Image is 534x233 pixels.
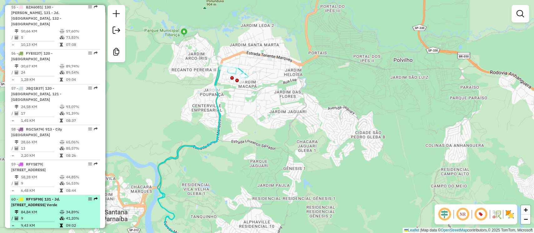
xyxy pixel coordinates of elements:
span: RFY5E79 [26,161,42,166]
td: 44,85% [66,174,97,180]
i: Distância Total [15,64,18,68]
i: Total de Atividades [15,216,18,220]
td: 91,39% [66,110,97,116]
i: Tempo total em rota [60,188,63,192]
span: BZA6081 [26,5,42,9]
td: / [11,69,14,76]
span: RFY5F98 [26,196,42,201]
td: 89,74% [66,63,97,69]
em: Rota exportada [94,86,98,90]
i: Total de Atividades [15,71,18,74]
em: Rota exportada [94,197,98,201]
span: RGC5A74 [26,126,43,131]
td: / [11,145,14,151]
td: 93,07% [66,104,97,110]
i: Tempo total em rota [60,223,63,227]
td: 07:08 [66,42,97,48]
td: = [11,222,14,228]
em: Opções [88,86,92,90]
i: % de utilização do peso [60,140,64,144]
em: Opções [88,51,92,55]
i: % de utilização do peso [60,64,64,68]
a: Zoom in [521,205,530,215]
span: | [420,228,421,232]
i: % de utilização da cubagem [60,36,64,39]
td: 9,43 KM [21,222,59,228]
td: 58,28 KM [21,174,59,180]
i: Tempo total em rota [60,78,63,82]
td: / [11,110,14,116]
em: Opções [88,197,92,201]
td: 09:02 [66,222,97,228]
td: / [11,180,14,186]
span: Exibir número da rota [473,207,488,222]
a: Leaflet [404,228,419,232]
td: 08:37 [66,117,97,123]
td: = [11,77,14,83]
a: Exibir filtros [514,7,526,20]
i: % de utilização da cubagem [60,181,64,185]
em: Opções [88,5,92,9]
em: Rota exportada [94,162,98,166]
div: Map data © contributors,© 2025 TomTom, Microsoft [403,228,534,233]
td: = [11,152,14,158]
td: 30,67 KM [21,63,59,69]
td: 84,84 KM [21,209,59,215]
em: Rota exportada [94,127,98,131]
td: 2,20 KM [21,152,59,158]
em: Rota exportada [94,5,98,9]
span: Ocultar deslocamento [437,207,452,222]
i: % de utilização da cubagem [60,71,64,74]
td: = [11,187,14,193]
a: Zoom out [521,215,530,224]
td: 73,83% [66,34,97,41]
span: JBQ1B37 [26,86,43,91]
td: = [11,42,14,48]
i: Total de Atividades [15,181,18,185]
span: | [STREET_ADDRESS] [11,161,46,172]
td: 24,58 KM [21,104,59,110]
span: | 131 - Jd. [STREET_ADDRESS] Verde [11,196,60,207]
td: 34,89% [66,209,97,215]
td: 24 [21,69,59,76]
i: % de utilização do peso [60,29,64,33]
i: Tempo total em rota [60,118,63,122]
span: 58 - [11,126,62,137]
td: 1,28 KM [21,77,59,83]
i: Distância Total [15,210,18,214]
td: 08:26 [66,152,97,158]
span: | 120 - [GEOGRAPHIC_DATA] [11,51,53,61]
td: 6,48 KM [21,187,59,193]
em: Rota exportada [94,51,98,55]
td: 9 [21,215,59,221]
span: 56 - [11,51,53,61]
td: 5 [21,34,59,41]
i: % de utilização do peso [60,210,64,214]
span: | 130 - [PERSON_NAME], 131 - Jd. [GEOGRAPHIC_DATA], 132 - [GEOGRAPHIC_DATA] [11,5,61,26]
i: Tempo total em rota [60,43,63,47]
em: Opções [88,162,92,166]
span: 57 - [11,86,61,102]
i: Distância Total [15,105,18,109]
td: 28,66 KM [21,139,59,145]
td: 85,57% [66,145,97,151]
i: Distância Total [15,175,18,179]
td: 41,20% [66,215,97,221]
span: − [524,215,528,223]
a: Exportar sessão [110,24,123,38]
td: 9 [21,180,59,186]
i: Tempo total em rota [60,153,63,157]
a: OpenStreetMap [441,228,467,232]
span: Ocultar NR [455,207,470,222]
img: Exibir/Ocultar setores [505,209,515,219]
i: % de utilização do peso [60,105,64,109]
td: 08:44 [66,187,97,193]
i: Distância Total [15,29,18,33]
i: Total de Atividades [15,146,18,150]
td: 89,54% [66,69,97,76]
span: | 120 - [GEOGRAPHIC_DATA], 121 - [GEOGRAPHIC_DATA] [11,86,61,102]
i: % de utilização da cubagem [60,146,64,150]
i: % de utilização da cubagem [60,111,64,115]
i: % de utilização da cubagem [60,216,64,220]
td: 56,53% [66,180,97,186]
